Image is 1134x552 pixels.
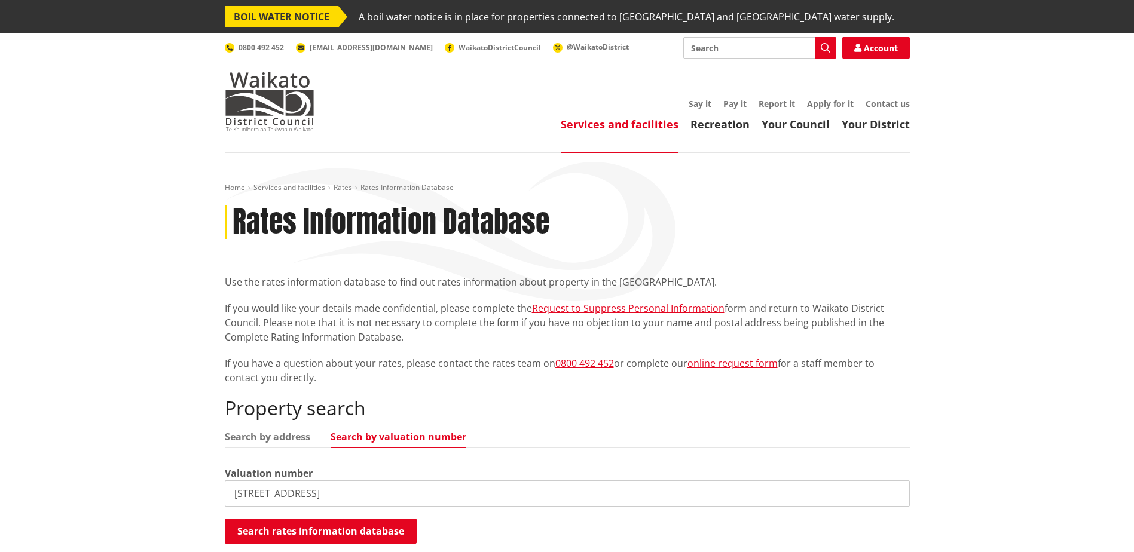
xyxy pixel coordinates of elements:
[532,302,725,315] a: Request to Suppress Personal Information
[334,182,352,192] a: Rates
[683,37,836,59] input: Search input
[359,6,894,27] span: A boil water notice is in place for properties connected to [GEOGRAPHIC_DATA] and [GEOGRAPHIC_DAT...
[225,432,310,441] a: Search by address
[723,98,747,109] a: Pay it
[225,72,314,131] img: Waikato District Council - Te Kaunihera aa Takiwaa o Waikato
[842,117,910,131] a: Your District
[253,182,325,192] a: Services and facilities
[561,117,678,131] a: Services and facilities
[762,117,830,131] a: Your Council
[225,466,313,480] label: Valuation number
[759,98,795,109] a: Report it
[225,397,910,419] h2: Property search
[225,301,910,344] p: If you would like your details made confidential, please complete the form and return to Waikato ...
[555,357,614,370] a: 0800 492 452
[225,519,417,544] button: Search rates information database
[225,480,910,507] input: e.g. 03920/020.01A
[225,356,910,385] p: If you have a question about your rates, please contact the rates team on or complete our for a s...
[866,98,910,109] a: Contact us
[233,205,549,240] h1: Rates Information Database
[296,42,433,53] a: [EMAIL_ADDRESS][DOMAIN_NAME]
[567,42,629,52] span: @WaikatoDistrict
[225,42,284,53] a: 0800 492 452
[360,182,454,192] span: Rates Information Database
[842,37,910,59] a: Account
[689,98,711,109] a: Say it
[225,6,338,27] span: BOIL WATER NOTICE
[331,432,466,441] a: Search by valuation number
[807,98,854,109] a: Apply for it
[459,42,541,53] span: WaikatoDistrictCouncil
[225,182,245,192] a: Home
[687,357,778,370] a: online request form
[225,183,910,193] nav: breadcrumb
[310,42,433,53] span: [EMAIL_ADDRESS][DOMAIN_NAME]
[225,275,910,289] p: Use the rates information database to find out rates information about property in the [GEOGRAPHI...
[239,42,284,53] span: 0800 492 452
[553,42,629,52] a: @WaikatoDistrict
[445,42,541,53] a: WaikatoDistrictCouncil
[690,117,750,131] a: Recreation
[1079,502,1122,545] iframe: Messenger Launcher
